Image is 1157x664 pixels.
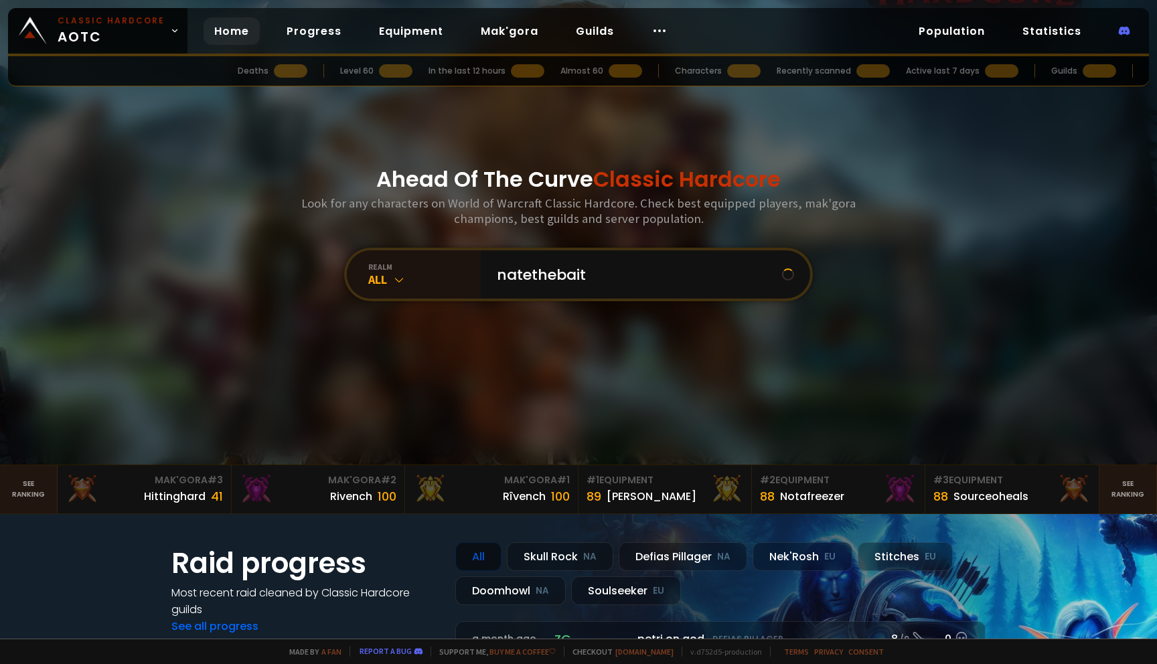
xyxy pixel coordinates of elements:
a: Statistics [1012,17,1092,45]
div: All [368,272,481,287]
a: a month agozgpetri on godDefias Pillager8 /90 [455,621,986,657]
div: Soulseeker [571,576,681,605]
small: EU [925,550,936,564]
a: Buy me a coffee [489,647,556,657]
a: Guilds [565,17,625,45]
div: Recently scanned [777,65,851,77]
a: Consent [848,647,884,657]
div: Mak'Gora [66,473,222,487]
small: EU [824,550,836,564]
div: Equipment [587,473,743,487]
div: Defias Pillager [619,542,747,571]
div: Equipment [760,473,917,487]
a: Mak'gora [470,17,549,45]
span: # 1 [587,473,599,487]
span: AOTC [58,15,165,47]
span: Checkout [564,647,674,657]
small: NA [717,550,730,564]
div: Equipment [933,473,1090,487]
a: Seeranking [1099,465,1157,513]
div: Active last 7 days [906,65,980,77]
div: Guilds [1051,65,1077,77]
a: Terms [784,647,809,657]
small: NA [536,584,549,598]
span: Support me, [431,647,556,657]
div: Stitches [858,542,953,571]
a: #3Equipment88Sourceoheals [925,465,1099,513]
a: Equipment [368,17,454,45]
div: Mak'Gora [240,473,396,487]
a: [DOMAIN_NAME] [615,647,674,657]
a: Mak'Gora#1Rîvench100 [405,465,578,513]
div: 88 [933,487,948,505]
a: Report a bug [360,646,412,656]
div: Almost 60 [560,65,603,77]
div: 100 [551,487,570,505]
div: [PERSON_NAME] [607,488,696,505]
span: # 1 [557,473,570,487]
div: realm [368,262,481,272]
div: 88 [760,487,775,505]
span: # 2 [760,473,775,487]
div: All [455,542,502,571]
a: See all progress [171,618,258,634]
small: EU [653,584,664,598]
a: Privacy [814,647,843,657]
div: Skull Rock [507,542,613,571]
input: Search a character... [489,250,782,299]
a: Mak'Gora#3Hittinghard41 [58,465,231,513]
div: Nek'Rosh [753,542,852,571]
div: Characters [675,65,722,77]
div: Deaths [238,65,268,77]
div: Mak'Gora [413,473,570,487]
span: # 3 [208,473,223,487]
span: v. d752d5 - production [682,647,762,657]
a: Home [204,17,260,45]
div: Notafreezer [780,488,844,505]
div: 41 [211,487,223,505]
span: Made by [281,647,341,657]
small: Classic Hardcore [58,15,165,27]
a: #2Equipment88Notafreezer [752,465,925,513]
h1: Raid progress [171,542,439,584]
a: a fan [321,647,341,657]
div: Hittinghard [144,488,206,505]
h1: Ahead Of The Curve [376,163,781,195]
div: Level 60 [340,65,374,77]
div: 100 [378,487,396,505]
div: Doomhowl [455,576,566,605]
span: Classic Hardcore [593,164,781,194]
div: Rîvench [503,488,546,505]
a: Population [908,17,996,45]
a: Classic HardcoreAOTC [8,8,187,54]
div: 89 [587,487,601,505]
a: Mak'Gora#2Rivench100 [232,465,405,513]
div: In the last 12 hours [429,65,506,77]
h3: Look for any characters on World of Warcraft Classic Hardcore. Check best equipped players, mak'g... [296,195,861,226]
span: # 2 [381,473,396,487]
a: #1Equipment89[PERSON_NAME] [578,465,752,513]
small: NA [583,550,597,564]
a: Progress [276,17,352,45]
span: # 3 [933,473,949,487]
div: Sourceoheals [953,488,1028,505]
div: Rivench [330,488,372,505]
h4: Most recent raid cleaned by Classic Hardcore guilds [171,584,439,618]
